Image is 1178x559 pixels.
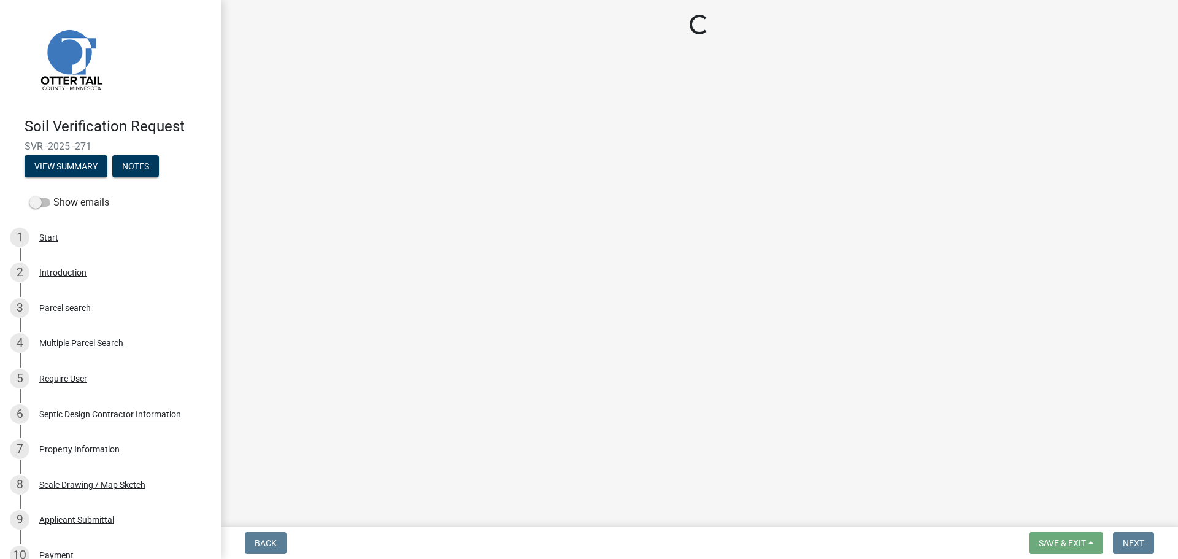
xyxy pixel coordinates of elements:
[255,538,277,548] span: Back
[39,515,114,524] div: Applicant Submittal
[10,475,29,495] div: 8
[1039,538,1086,548] span: Save & Exit
[39,233,58,242] div: Start
[1029,532,1103,554] button: Save & Exit
[25,141,196,152] span: SVR -2025 -271
[1123,538,1144,548] span: Next
[10,263,29,282] div: 2
[112,155,159,177] button: Notes
[39,304,91,312] div: Parcel search
[10,228,29,247] div: 1
[112,162,159,172] wm-modal-confirm: Notes
[39,339,123,347] div: Multiple Parcel Search
[10,404,29,424] div: 6
[25,162,107,172] wm-modal-confirm: Summary
[39,445,120,453] div: Property Information
[39,374,87,383] div: Require User
[10,298,29,318] div: 3
[29,195,109,210] label: Show emails
[10,333,29,353] div: 4
[245,532,287,554] button: Back
[25,155,107,177] button: View Summary
[10,369,29,388] div: 5
[25,13,117,105] img: Otter Tail County, Minnesota
[10,439,29,459] div: 7
[10,510,29,530] div: 9
[39,480,145,489] div: Scale Drawing / Map Sketch
[1113,532,1154,554] button: Next
[25,118,211,136] h4: Soil Verification Request
[39,410,181,418] div: Septic Design Contractor Information
[39,268,87,277] div: Introduction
